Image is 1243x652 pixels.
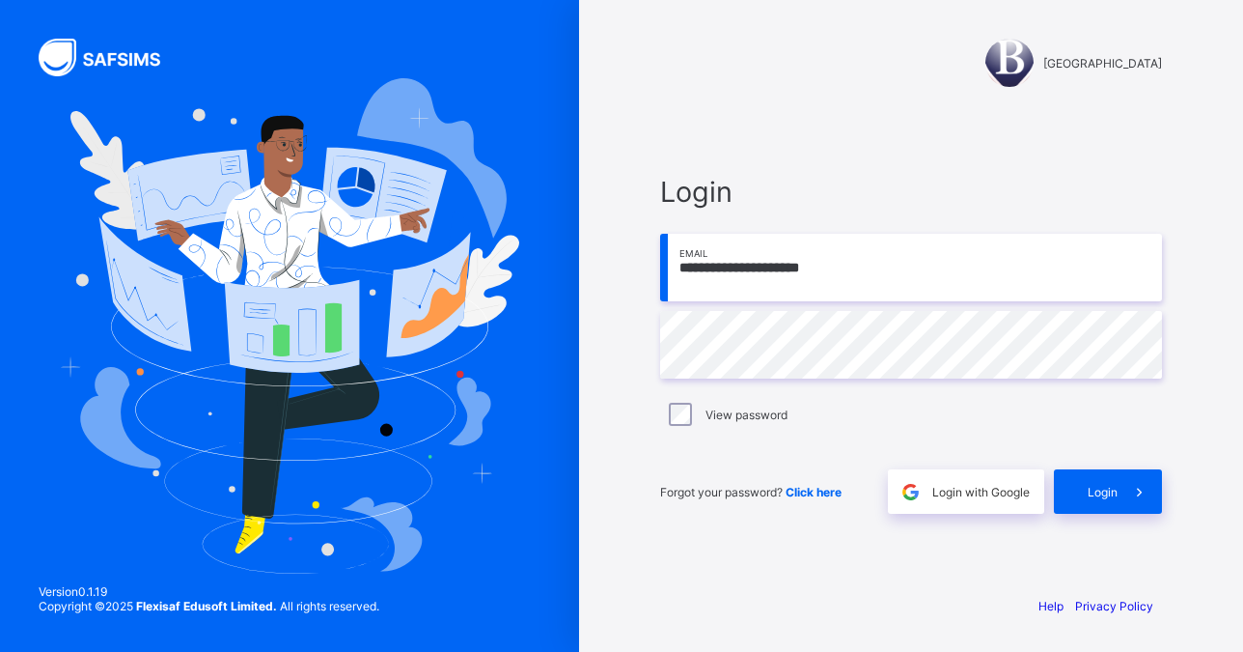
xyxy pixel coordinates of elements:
img: google.396cfc9801f0270233282035f929180a.svg [899,481,922,503]
span: [GEOGRAPHIC_DATA] [1043,56,1162,71]
span: Login [1088,485,1118,499]
span: Version 0.1.19 [39,584,379,599]
span: Login [660,175,1162,209]
label: View password [705,408,787,422]
strong: Flexisaf Edusoft Limited. [136,599,277,613]
a: Help [1038,599,1063,613]
span: Copyright © 2025 All rights reserved. [39,599,379,613]
img: Hero Image [60,78,519,573]
a: Privacy Policy [1075,599,1153,613]
span: Forgot your password? [660,485,842,499]
a: Click here [786,485,842,499]
span: Login with Google [932,485,1030,499]
img: SAFSIMS Logo [39,39,183,76]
